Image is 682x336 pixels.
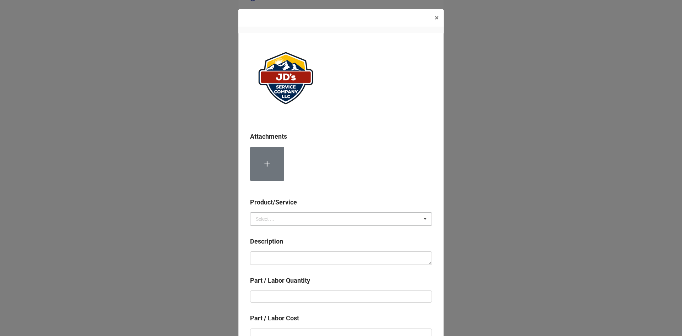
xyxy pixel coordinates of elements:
[250,236,283,246] label: Description
[435,14,439,22] span: ×
[250,313,299,323] label: Part / Labor Cost
[250,44,321,112] img: ePqffAuANl%2FJDServiceCoLogo_website.png
[256,217,274,222] div: Select ...
[250,276,310,286] label: Part / Labor Quantity
[250,132,287,142] label: Attachments
[250,197,297,207] label: Product/Service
